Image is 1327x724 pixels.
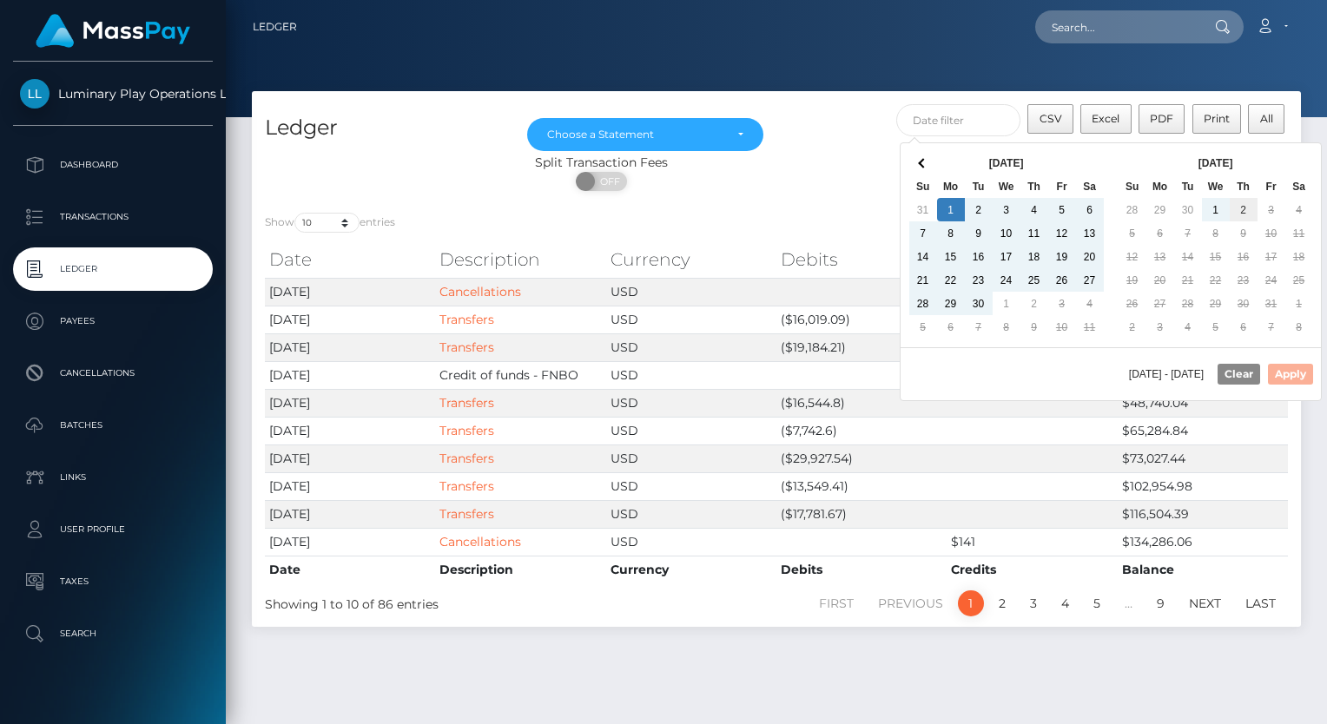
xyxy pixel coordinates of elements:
[1230,174,1258,198] th: Th
[776,500,947,528] td: ($17,781.67)
[1258,245,1285,268] td: 17
[265,389,435,417] td: [DATE]
[13,404,213,447] a: Batches
[1119,315,1146,339] td: 2
[1146,198,1174,221] td: 29
[606,333,776,361] td: USD
[1285,292,1313,315] td: 1
[439,284,521,299] a: Cancellations
[965,174,993,198] th: Tu
[265,589,676,614] div: Showing 1 to 10 of 86 entries
[20,79,50,109] img: Luminary Play Operations Limited
[36,14,190,48] img: MassPay Logo
[439,478,494,494] a: Transfers
[20,569,206,595] p: Taxes
[937,245,965,268] td: 15
[1260,112,1273,125] span: All
[435,556,605,583] th: Description
[937,315,965,339] td: 6
[1146,151,1285,174] th: [DATE]
[294,213,360,233] select: Showentries
[1202,221,1230,245] td: 8
[1285,245,1313,268] td: 18
[937,198,965,221] td: 1
[439,451,494,466] a: Transfers
[1076,221,1104,245] td: 13
[958,590,984,616] a: 1
[1119,221,1146,245] td: 5
[1258,221,1285,245] td: 10
[1218,364,1260,385] button: Clear
[1048,221,1076,245] td: 12
[1020,268,1048,292] td: 25
[265,528,435,556] td: [DATE]
[947,556,1117,583] th: Credits
[1076,245,1104,268] td: 20
[1174,315,1202,339] td: 4
[1146,315,1174,339] td: 3
[606,444,776,472] td: USD
[1230,268,1258,292] td: 23
[20,308,206,334] p: Payees
[993,174,1020,198] th: We
[1202,174,1230,198] th: We
[1040,112,1062,125] span: CSV
[13,247,213,291] a: Ledger
[1204,112,1230,125] span: Print
[265,213,395,233] label: Show entries
[993,198,1020,221] td: 3
[20,517,206,543] p: User Profile
[1119,292,1146,315] td: 26
[265,472,435,500] td: [DATE]
[20,256,206,282] p: Ledger
[937,174,965,198] th: Mo
[1258,268,1285,292] td: 24
[13,560,213,603] a: Taxes
[776,389,947,417] td: ($16,544.8)
[1230,221,1258,245] td: 9
[265,556,435,583] th: Date
[1258,292,1285,315] td: 31
[1020,590,1046,616] a: 3
[937,292,965,315] td: 29
[606,556,776,583] th: Currency
[20,621,206,647] p: Search
[1020,221,1048,245] td: 11
[937,221,965,245] td: 8
[1202,315,1230,339] td: 5
[776,444,947,472] td: ($29,927.54)
[252,154,951,172] div: Split Transaction Fees
[776,242,947,277] th: Debits
[1285,198,1313,221] td: 4
[439,423,494,438] a: Transfers
[776,556,947,583] th: Debits
[606,278,776,306] td: USD
[937,151,1076,174] th: [DATE]
[1285,221,1313,245] td: 11
[1119,174,1146,198] th: Su
[1027,104,1073,134] button: CSV
[993,245,1020,268] td: 17
[1118,444,1288,472] td: $73,027.44
[1092,112,1119,125] span: Excel
[439,534,521,550] a: Cancellations
[527,118,763,151] button: Choose a Statement
[1150,112,1173,125] span: PDF
[13,508,213,551] a: User Profile
[265,333,435,361] td: [DATE]
[1118,556,1288,583] th: Balance
[909,221,937,245] td: 7
[1202,268,1230,292] td: 22
[993,315,1020,339] td: 8
[1139,104,1185,134] button: PDF
[776,306,947,333] td: ($16,019.09)
[1119,245,1146,268] td: 12
[265,500,435,528] td: [DATE]
[1084,590,1110,616] a: 5
[1258,198,1285,221] td: 3
[1048,292,1076,315] td: 3
[265,306,435,333] td: [DATE]
[965,245,993,268] td: 16
[265,242,435,277] th: Date
[13,456,213,499] a: Links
